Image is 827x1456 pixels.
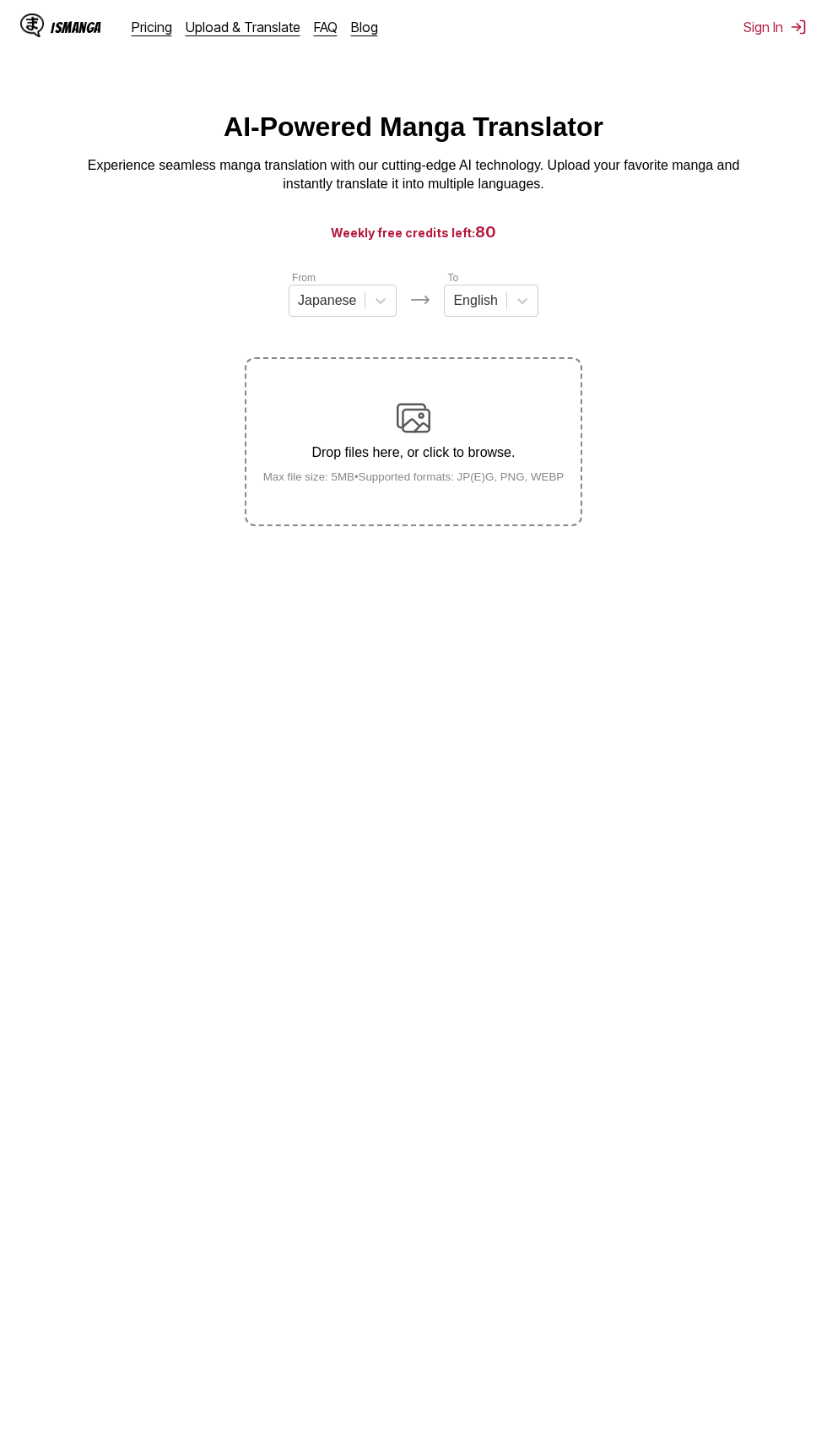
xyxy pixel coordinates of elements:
[41,221,786,242] h3: Weekly free credits left:
[250,445,578,460] p: Drop files here, or click to browse.
[314,19,338,35] a: FAQ
[250,470,578,483] small: Max file size: 5MB • Supported formats: JP(E)G, PNG, WEBP
[475,223,496,241] span: 80
[76,156,751,194] p: Experience seamless manga translation with our cutting-edge AI technology. Upload your favorite m...
[743,19,807,35] button: Sign In
[410,290,430,310] img: Languages icon
[292,272,316,284] label: From
[224,111,603,143] h1: AI-Powered Manga Translator
[351,19,378,35] a: Blog
[447,272,458,284] label: To
[51,19,101,35] div: IsManga
[790,19,807,35] img: Sign out
[20,14,132,41] a: IsManga LogoIsManga
[132,19,172,35] a: Pricing
[20,14,44,37] img: IsManga Logo
[186,19,300,35] a: Upload & Translate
